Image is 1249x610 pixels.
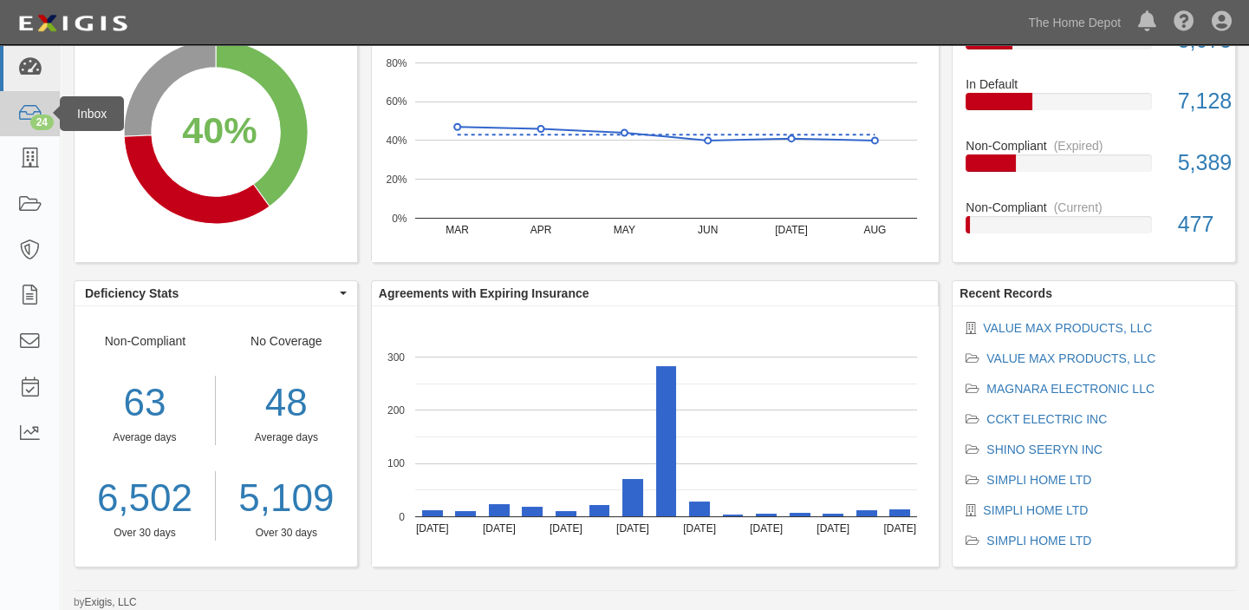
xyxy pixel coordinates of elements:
a: 5,109 [229,471,344,526]
b: Recent Records [960,286,1052,300]
div: 7,128 [1165,86,1235,117]
svg: A chart. [372,306,939,567]
div: Non-Compliant [75,332,216,541]
text: 60% [386,95,407,108]
text: 0% [392,212,407,224]
a: SIMPLI HOME LTD [986,473,1091,487]
a: The Home Depot [1019,5,1129,40]
button: Deficiency Stats [75,281,357,305]
text: 300 [387,351,405,363]
a: SHINO SEERYN INC [986,443,1103,456]
text: 200 [387,404,405,417]
svg: A chart. [372,2,939,262]
div: Average days [229,430,344,445]
div: 5,389 [1165,148,1235,179]
div: 477 [1165,209,1235,240]
a: Non-Compliant(Current)477 [966,199,1222,247]
text: [DATE] [416,522,449,535]
text: APR [530,224,551,236]
text: [DATE] [775,224,808,236]
text: [DATE] [750,522,783,535]
text: 0 [399,510,405,522]
div: Over 30 days [75,526,215,541]
span: Deficiency Stats [85,285,335,302]
div: 40% [182,104,257,158]
a: SIMPLI HOME LTD [986,534,1091,548]
text: MAY [614,224,635,236]
div: 48 [229,376,344,430]
div: (Expired) [1054,137,1103,154]
div: 63 [75,376,215,430]
text: [DATE] [550,522,582,535]
img: logo-5460c22ac91f19d4615b14bd174203de0afe785f0fc80cf4dbbc73dc1793850b.png [13,8,133,39]
div: No Coverage [216,332,357,541]
div: Non-Compliant [953,199,1235,216]
text: MAR [446,224,469,236]
b: Agreements with Expiring Insurance [379,286,589,300]
div: 24 [30,115,54,130]
text: [DATE] [883,522,916,535]
text: [DATE] [816,522,849,535]
a: In Default7,128 [966,75,1222,137]
div: Inbox [60,96,124,131]
a: No Coverage5,075 [966,15,1222,76]
a: SIMPLI HOME LTD [983,503,1088,517]
text: [DATE] [616,522,649,535]
svg: A chart. [75,2,357,262]
div: Average days [75,430,215,445]
div: Over 30 days [229,526,344,541]
a: 6,502 [75,471,215,526]
div: (Current) [1054,199,1103,216]
a: VALUE MAX PRODUCTS, LLC [986,351,1155,365]
div: Non-Compliant [953,137,1235,154]
div: In Default [953,75,1235,93]
text: 100 [387,457,405,469]
text: AUG [863,224,886,236]
text: [DATE] [483,522,516,535]
text: [DATE] [683,522,716,535]
small: by [74,595,137,610]
a: Non-Compliant(Expired)5,389 [966,137,1222,199]
a: VALUE MAX PRODUCTS, LLC [983,321,1152,335]
text: 80% [386,56,407,69]
text: 20% [386,174,407,186]
a: CCKT ELECTRIC INC [986,412,1107,426]
i: Help Center - Complianz [1174,12,1194,33]
text: JUN [698,224,718,236]
a: MAGNARA ELECTRONIC LLC [986,382,1155,396]
text: 40% [386,134,407,147]
a: Exigis, LLC [85,596,137,608]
